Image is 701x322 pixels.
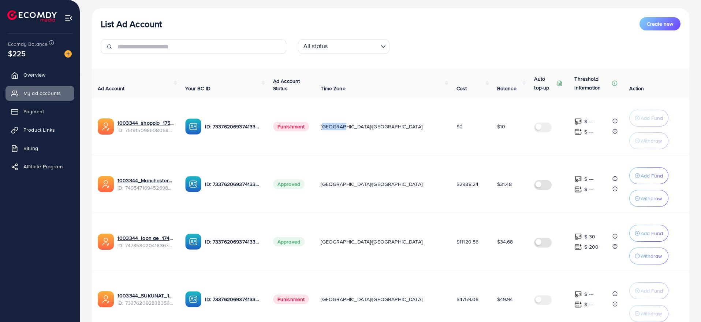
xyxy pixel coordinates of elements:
button: Withdraw [629,190,668,207]
span: Overview [23,71,45,78]
span: ID: 7495471694526988304 [118,184,174,191]
span: $0 [456,123,463,130]
a: 1003344_Manchaster_1745175503024 [118,177,174,184]
img: top-up amount [574,118,582,125]
span: ID: 7519150985080684551 [118,127,174,134]
button: Withdraw [629,248,668,264]
a: Payment [5,104,74,119]
a: Product Links [5,122,74,137]
div: <span class='underline'>1003344_Manchaster_1745175503024</span></br>7495471694526988304 [118,177,174,192]
span: $11120.56 [456,238,478,245]
button: Create new [640,17,681,30]
span: Create new [647,20,673,28]
span: Product Links [23,126,55,133]
p: Add Fund [641,229,663,238]
p: Add Fund [641,114,663,122]
img: ic-ads-acc.e4c84228.svg [98,118,114,135]
span: Billing [23,144,38,152]
img: menu [64,14,73,22]
a: Affiliate Program [5,159,74,174]
button: Withdraw [629,305,668,322]
span: $225 [11,44,23,63]
span: Ecomdy Balance [8,40,48,48]
p: ID: 7337620693741338625 [205,295,261,304]
span: Balance [497,85,517,92]
span: Approved [273,237,305,246]
span: Time Zone [321,85,345,92]
span: Your BC ID [185,85,210,92]
span: [GEOGRAPHIC_DATA]/[GEOGRAPHIC_DATA] [321,296,422,303]
span: Punishment [273,294,309,304]
img: top-up amount [574,243,582,251]
img: top-up amount [574,301,582,308]
span: Punishment [273,122,309,131]
span: Affiliate Program [23,163,63,170]
button: Add Fund [629,282,668,299]
img: ic-ads-acc.e4c84228.svg [98,291,114,307]
img: top-up amount [574,175,582,183]
span: $2988.24 [456,180,478,188]
p: Withdraw [641,136,662,145]
p: $ --- [584,185,593,194]
button: Add Fund [629,167,668,184]
span: Payment [23,108,44,115]
span: $4759.06 [456,296,478,303]
a: 1003344_SUKUNAT_1708423019062 [118,292,174,299]
img: image [64,50,72,58]
p: $ 200 [584,242,599,251]
span: Action [629,85,644,92]
p: $ --- [584,300,593,309]
span: Ad Account [98,85,125,92]
p: $ --- [584,117,593,126]
p: Add Fund [641,286,663,295]
a: Billing [5,141,74,155]
a: 1003344_loon ae_1740066863007 [118,234,174,242]
span: Cost [456,85,467,92]
span: $49.94 [497,296,513,303]
p: ID: 7337620693741338625 [205,122,261,131]
img: ic-ba-acc.ded83a64.svg [185,118,201,135]
img: top-up amount [574,290,582,298]
button: Add Fund [629,225,668,242]
span: $31.48 [497,180,512,188]
span: [GEOGRAPHIC_DATA]/[GEOGRAPHIC_DATA] [321,180,422,188]
img: ic-ba-acc.ded83a64.svg [185,176,201,192]
input: Search for option [330,41,377,52]
span: $10 [497,123,505,130]
p: Threshold information [574,74,610,92]
p: Withdraw [641,194,662,203]
p: ID: 7337620693741338625 [205,237,261,246]
div: <span class='underline'>1003344_loon ae_1740066863007</span></br>7473530204183674896 [118,234,174,249]
button: Withdraw [629,132,668,149]
a: logo [7,10,57,22]
p: $ 30 [584,232,595,241]
span: Approved [273,179,305,189]
span: My ad accounts [23,89,61,97]
iframe: Chat [670,289,696,316]
img: ic-ads-acc.e4c84228.svg [98,234,114,250]
span: [GEOGRAPHIC_DATA]/[GEOGRAPHIC_DATA] [321,238,422,245]
a: Overview [5,67,74,82]
img: ic-ads-acc.e4c84228.svg [98,176,114,192]
img: top-up amount [574,128,582,136]
div: <span class='underline'>1003344_SUKUNAT_1708423019062</span></br>7337620928383565826 [118,292,174,307]
p: $ --- [584,127,593,136]
p: Add Fund [641,171,663,180]
span: $34.68 [497,238,513,245]
img: top-up amount [574,186,582,193]
p: ID: 7337620693741338625 [205,180,261,189]
img: top-up amount [574,233,582,241]
img: ic-ba-acc.ded83a64.svg [185,291,201,307]
span: ID: 7337620928383565826 [118,299,174,307]
button: Add Fund [629,110,668,127]
a: My ad accounts [5,86,74,100]
span: Ad Account Status [273,77,300,92]
a: 1003344_shoppio_1750688962312 [118,119,174,127]
div: Search for option [298,39,389,54]
p: $ --- [584,175,593,183]
span: All status [302,40,329,52]
p: Auto top-up [534,74,555,92]
span: [GEOGRAPHIC_DATA]/[GEOGRAPHIC_DATA] [321,123,422,130]
p: $ --- [584,290,593,299]
span: ID: 7473530204183674896 [118,242,174,249]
